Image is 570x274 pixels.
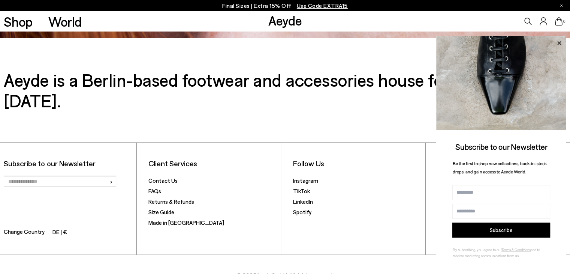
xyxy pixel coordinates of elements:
a: Size Guide [148,208,174,215]
button: Subscribe [452,223,550,238]
span: Subscribe to our Newsletter [455,142,548,151]
a: TikTok [293,187,310,194]
a: Returns & Refunds [148,198,194,205]
a: FAQs [148,187,161,194]
a: Spotify [293,208,311,215]
span: Navigate to /collections/ss25-final-sizes [297,2,348,9]
p: Final Sizes | Extra 15% Off [222,1,348,11]
span: Be the first to shop new collections, back-in-stock drops, and gain access to Aeyde World. [453,161,547,175]
span: By subscribing, you agree to our [453,247,501,252]
a: Shop [4,15,33,28]
a: World [48,15,82,28]
span: › [109,176,112,187]
img: ca3f721fb6ff708a270709c41d776025.jpg [436,36,566,130]
span: Change Country [4,227,45,238]
li: Follow Us [293,158,421,168]
a: Aeyde [268,12,302,28]
a: Terms & Conditions [501,247,531,252]
li: Client Services [148,158,277,168]
h3: Aeyde is a Berlin-based footwear and accessories house founded in [DATE]. [4,69,566,111]
a: Contact Us [148,177,178,184]
p: Subscribe to our Newsletter [4,158,132,168]
a: Made in [GEOGRAPHIC_DATA] [148,219,224,226]
a: 0 [555,17,563,26]
li: DE | € [52,227,67,238]
a: Instagram [293,177,318,184]
a: LinkedIn [293,198,313,205]
span: 0 [563,20,566,24]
